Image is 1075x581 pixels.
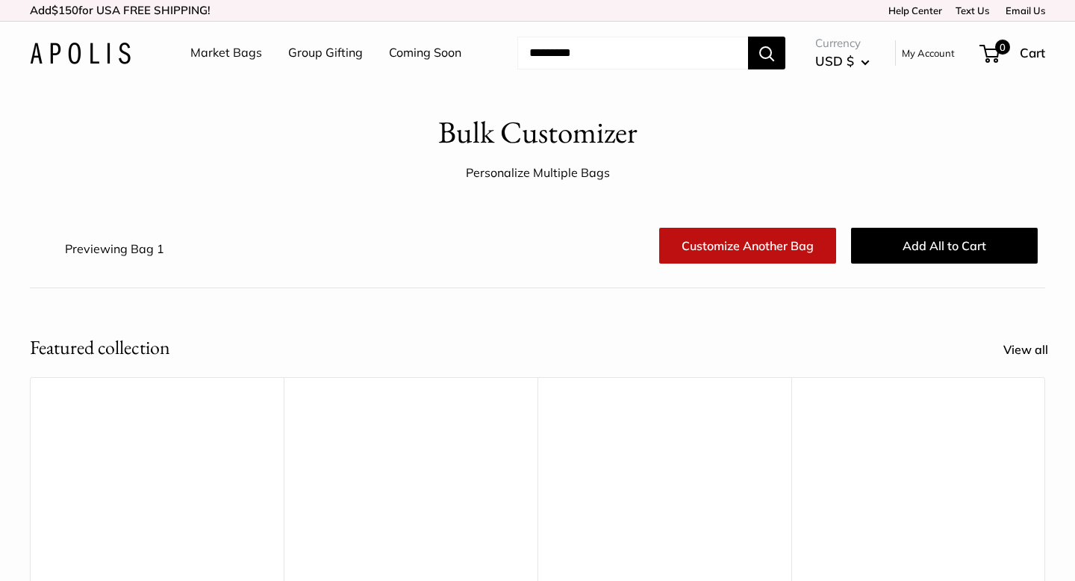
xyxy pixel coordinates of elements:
[517,37,748,69] input: Search...
[52,3,78,17] span: $150
[1020,45,1045,60] span: Cart
[438,111,638,155] h1: Bulk Customizer
[883,4,942,16] a: Help Center
[466,162,610,184] div: Personalize Multiple Bags
[30,43,131,64] img: Apolis
[1003,339,1065,361] a: View all
[981,41,1045,65] a: 0 Cart
[65,241,164,256] span: Previewing Bag 1
[190,42,262,64] a: Market Bags
[815,53,854,69] span: USD $
[30,333,170,362] h2: Featured collection
[1000,4,1045,16] a: Email Us
[902,44,955,62] a: My Account
[288,42,363,64] a: Group Gifting
[659,228,836,264] a: Customize Another Bag
[389,42,461,64] a: Coming Soon
[748,37,785,69] button: Search
[956,4,989,16] a: Text Us
[995,40,1010,55] span: 0
[815,33,870,54] span: Currency
[851,228,1038,264] button: Add All to Cart
[815,49,870,73] button: USD $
